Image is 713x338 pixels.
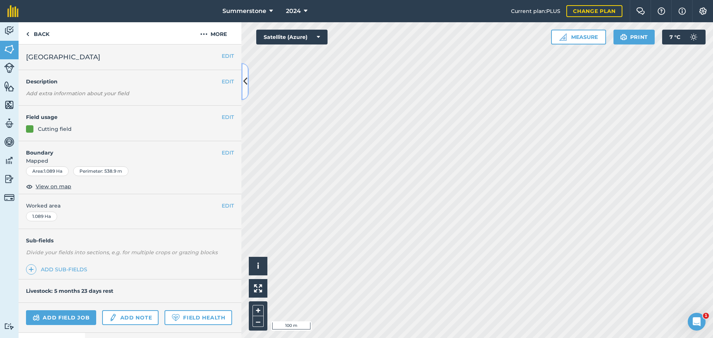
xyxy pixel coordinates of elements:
img: svg+xml;base64,PHN2ZyB4bWxucz0iaHR0cDovL3d3dy53My5vcmcvMjAwMC9zdmciIHdpZHRoPSI5IiBoZWlnaHQ9IjI0Ii... [26,30,29,39]
button: EDIT [222,202,234,210]
em: Divide your fields into sections, e.g. for multiple crops or grazing blocks [26,249,218,256]
button: EDIT [222,52,234,60]
img: svg+xml;base64,PD94bWwgdmVyc2lvbj0iMS4wIiBlbmNvZGluZz0idXRmLTgiPz4KPCEtLSBHZW5lcmF0b3I6IEFkb2JlIE... [33,313,40,322]
img: svg+xml;base64,PHN2ZyB4bWxucz0iaHR0cDovL3d3dy53My5vcmcvMjAwMC9zdmciIHdpZHRoPSI1NiIgaGVpZ2h0PSI2MC... [4,81,14,92]
img: Ruler icon [559,33,567,41]
button: + [253,305,264,316]
div: Cutting field [38,125,72,133]
img: svg+xml;base64,PD94bWwgdmVyc2lvbj0iMS4wIiBlbmNvZGluZz0idXRmLTgiPz4KPCEtLSBHZW5lcmF0b3I6IEFkb2JlIE... [4,25,14,36]
span: Summerstone [222,7,266,16]
span: Worked area [26,202,234,210]
img: svg+xml;base64,PD94bWwgdmVyc2lvbj0iMS4wIiBlbmNvZGluZz0idXRmLTgiPz4KPCEtLSBHZW5lcmF0b3I6IEFkb2JlIE... [4,136,14,148]
img: svg+xml;base64,PD94bWwgdmVyc2lvbj0iMS4wIiBlbmNvZGluZz0idXRmLTgiPz4KPCEtLSBHZW5lcmF0b3I6IEFkb2JlIE... [4,63,14,73]
h4: Livestock: 5 months 23 days rest [26,288,113,294]
h4: Description [26,77,234,86]
img: svg+xml;base64,PD94bWwgdmVyc2lvbj0iMS4wIiBlbmNvZGluZz0idXRmLTgiPz4KPCEtLSBHZW5lcmF0b3I6IEFkb2JlIE... [4,323,14,330]
button: i [249,257,267,275]
span: i [257,261,259,271]
a: Add note [102,310,159,325]
h4: Field usage [26,113,222,121]
img: svg+xml;base64,PD94bWwgdmVyc2lvbj0iMS4wIiBlbmNvZGluZz0idXRmLTgiPz4KPCEtLSBHZW5lcmF0b3I6IEFkb2JlIE... [686,30,701,44]
h4: Boundary [19,141,222,157]
img: svg+xml;base64,PHN2ZyB4bWxucz0iaHR0cDovL3d3dy53My5vcmcvMjAwMC9zdmciIHdpZHRoPSIxNyIgaGVpZ2h0PSIxNy... [678,7,686,16]
span: [GEOGRAPHIC_DATA] [26,52,100,62]
span: Mapped [19,157,241,165]
img: svg+xml;base64,PD94bWwgdmVyc2lvbj0iMS4wIiBlbmNvZGluZz0idXRmLTgiPz4KPCEtLSBHZW5lcmF0b3I6IEFkb2JlIE... [4,192,14,203]
img: Four arrows, one pointing top left, one top right, one bottom right and the last bottom left [254,284,262,292]
button: More [186,22,241,44]
span: 1 [703,313,709,319]
button: EDIT [222,77,234,86]
div: 1.089 Ha [26,212,57,221]
img: Two speech bubbles overlapping with the left bubble in the forefront [636,7,645,15]
img: svg+xml;base64,PHN2ZyB4bWxucz0iaHR0cDovL3d3dy53My5vcmcvMjAwMC9zdmciIHdpZHRoPSIxNCIgaGVpZ2h0PSIyNC... [29,265,34,274]
img: fieldmargin Logo [7,5,19,17]
button: EDIT [222,149,234,157]
span: 7 ° C [670,30,680,44]
span: Current plan : PLUS [511,7,560,15]
img: svg+xml;base64,PD94bWwgdmVyc2lvbj0iMS4wIiBlbmNvZGluZz0idXRmLTgiPz4KPCEtLSBHZW5lcmF0b3I6IEFkb2JlIE... [4,173,14,185]
button: 7 °C [662,30,706,44]
button: EDIT [222,113,234,121]
a: Add sub-fields [26,264,90,275]
button: Print [613,30,655,44]
button: Measure [551,30,606,44]
span: View on map [36,182,71,190]
img: svg+xml;base64,PHN2ZyB4bWxucz0iaHR0cDovL3d3dy53My5vcmcvMjAwMC9zdmciIHdpZHRoPSIxOCIgaGVpZ2h0PSIyNC... [26,182,33,191]
div: Area : 1.089 Ha [26,166,69,176]
a: Add field job [26,310,96,325]
img: svg+xml;base64,PD94bWwgdmVyc2lvbj0iMS4wIiBlbmNvZGluZz0idXRmLTgiPz4KPCEtLSBHZW5lcmF0b3I6IEFkb2JlIE... [109,313,117,322]
iframe: Intercom live chat [688,313,706,331]
img: svg+xml;base64,PHN2ZyB4bWxucz0iaHR0cDovL3d3dy53My5vcmcvMjAwMC9zdmciIHdpZHRoPSIxOSIgaGVpZ2h0PSIyNC... [620,33,627,42]
em: Add extra information about your field [26,90,129,97]
a: Back [19,22,57,44]
div: Perimeter : 538.9 m [73,166,128,176]
button: Satellite (Azure) [256,30,328,44]
button: View on map [26,182,71,191]
img: A question mark icon [657,7,666,15]
img: svg+xml;base64,PHN2ZyB4bWxucz0iaHR0cDovL3d3dy53My5vcmcvMjAwMC9zdmciIHdpZHRoPSI1NiIgaGVpZ2h0PSI2MC... [4,99,14,110]
img: svg+xml;base64,PD94bWwgdmVyc2lvbj0iMS4wIiBlbmNvZGluZz0idXRmLTgiPz4KPCEtLSBHZW5lcmF0b3I6IEFkb2JlIE... [4,155,14,166]
img: svg+xml;base64,PD94bWwgdmVyc2lvbj0iMS4wIiBlbmNvZGluZz0idXRmLTgiPz4KPCEtLSBHZW5lcmF0b3I6IEFkb2JlIE... [4,118,14,129]
img: A cog icon [699,7,707,15]
img: svg+xml;base64,PHN2ZyB4bWxucz0iaHR0cDovL3d3dy53My5vcmcvMjAwMC9zdmciIHdpZHRoPSI1NiIgaGVpZ2h0PSI2MC... [4,44,14,55]
a: Change plan [566,5,622,17]
h4: Sub-fields [19,236,241,245]
span: 2024 [286,7,301,16]
button: – [253,316,264,327]
a: Field Health [165,310,232,325]
img: svg+xml;base64,PHN2ZyB4bWxucz0iaHR0cDovL3d3dy53My5vcmcvMjAwMC9zdmciIHdpZHRoPSIyMCIgaGVpZ2h0PSIyNC... [200,30,208,39]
